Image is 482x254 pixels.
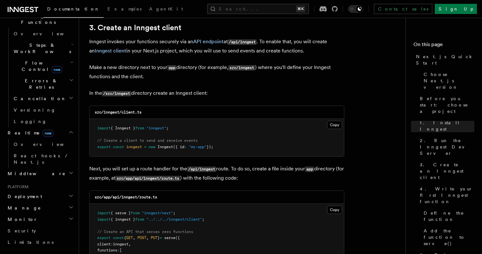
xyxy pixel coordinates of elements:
[202,217,204,222] span: ;
[97,230,193,234] span: // Create an API that serves zero functions
[115,176,180,181] code: src/app/api/inngest/route.ts
[113,242,128,246] span: inngest
[5,170,66,177] span: Middleware
[11,150,75,168] a: React hooks / Next.js
[117,248,120,252] span: :
[5,168,75,179] button: Middleware
[420,186,474,205] span: 4. Write your first Inngest function
[5,13,69,25] span: Inngest Functions
[135,126,144,130] span: from
[175,236,180,240] span: ({
[184,145,186,149] span: :
[133,236,135,240] span: ,
[111,126,135,130] span: { Inngest }
[97,248,117,252] span: functions
[126,145,142,149] span: inngest
[151,236,157,240] span: PUT
[5,193,42,200] span: Deployment
[189,145,207,149] span: "my-app"
[11,95,66,102] span: Cancellation
[124,236,126,240] span: {
[135,217,144,222] span: from
[146,217,202,222] span: "../../../inngest/client"
[111,217,135,222] span: { inngest }
[5,130,53,136] span: Realtime
[421,225,474,249] a: Add the function to serve()
[187,167,216,172] code: /api/inngest
[424,210,474,223] span: Define the function
[5,191,75,202] button: Deployment
[14,31,79,36] span: Overview
[296,6,305,12] kbd: ⌘K
[207,4,309,14] button: Search...⌘K
[5,237,75,248] a: Limitations
[149,6,183,11] span: AgentKit
[417,117,474,135] a: 1. Install Inngest
[8,240,54,245] span: Limitations
[348,5,363,13] button: Toggle dark mode
[166,126,169,130] span: ;
[14,119,47,124] span: Logging
[228,39,257,45] code: /api/inngest
[11,139,75,150] a: Overview
[11,42,71,55] span: Steps & Workflows
[5,205,41,211] span: Manage
[173,211,175,215] span: ;
[416,53,474,66] span: Next.js Quick Start
[145,2,187,17] a: AgentKit
[142,211,173,215] span: "inngest/next"
[5,127,75,139] button: Realtimenew
[420,120,474,132] span: 1. Install Inngest
[417,93,474,117] a: Before you start: choose a project
[89,164,344,183] p: Next, you will set up a route handler for the route. To do so, create a file inside your director...
[193,38,223,45] a: API endpoint
[52,66,62,73] span: new
[11,60,70,72] span: Flow Control
[5,28,75,127] div: Inngest Functions
[14,142,79,147] span: Overview
[160,236,162,240] span: =
[5,214,75,225] button: Monitor
[413,41,474,51] h4: On this page
[417,159,474,183] a: 3. Create an Inngest client
[5,202,75,214] button: Manage
[107,6,142,11] span: Examples
[305,167,314,172] code: app
[327,206,342,214] button: Copy
[14,153,70,165] span: React hooks / Next.js
[149,145,155,149] span: new
[120,248,122,252] span: [
[424,228,474,247] span: Add the function to serve()
[11,39,75,57] button: Steps & Workflows
[417,135,474,159] a: 2. Run the Inngest Dev Server
[11,57,75,75] button: Flow Controlnew
[11,93,75,104] button: Cancellation
[47,6,100,11] span: Documentation
[137,236,146,240] span: POST
[374,4,432,14] a: Contact sales
[420,161,474,181] span: 3. Create an Inngest client
[420,95,474,114] span: Before you start: choose a project
[413,51,474,69] a: Next.js Quick Start
[11,78,69,90] span: Errors & Retries
[5,216,38,223] span: Monitor
[146,126,166,130] span: "inngest"
[95,195,157,199] code: src/app/api/inngest/route.ts
[14,107,56,113] span: Versioning
[5,10,75,28] button: Inngest Functions
[111,211,131,215] span: { serve }
[11,28,75,39] a: Overview
[97,242,111,246] span: client
[144,145,146,149] span: =
[5,139,75,168] div: Realtimenew
[89,37,344,55] p: Inngest invokes your functions securely via an at . To enable that, you will create an in your Ne...
[421,207,474,225] a: Define the function
[167,65,176,71] code: app
[43,130,53,137] span: new
[5,184,29,189] span: Platform
[164,236,175,240] span: serve
[146,236,149,240] span: ,
[104,2,145,17] a: Examples
[126,236,133,240] span: GET
[424,71,474,90] span: Choose Next.js version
